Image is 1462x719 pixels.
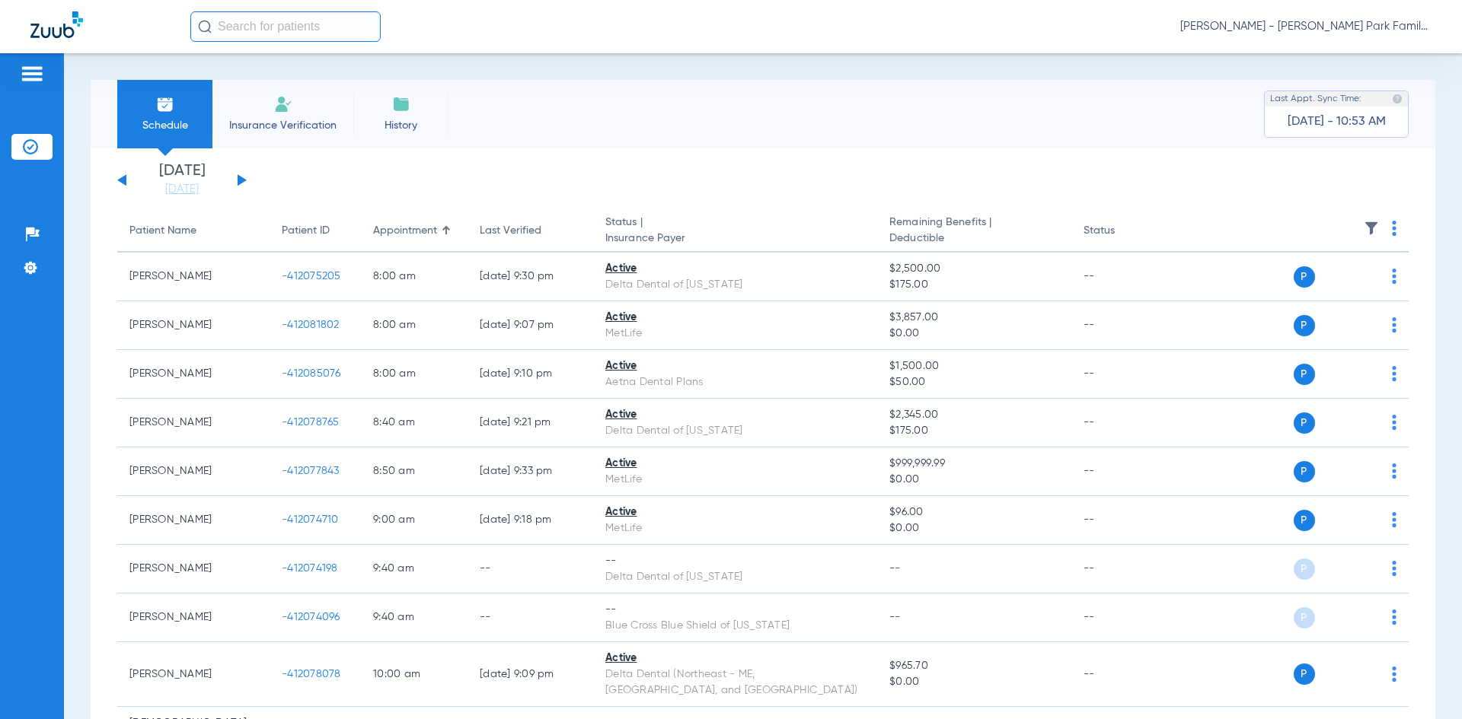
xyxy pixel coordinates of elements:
[605,231,865,247] span: Insurance Payer
[1071,593,1174,642] td: --
[605,277,865,293] div: Delta Dental of [US_STATE]
[889,374,1058,390] span: $50.00
[605,472,865,488] div: MetLife
[361,350,468,399] td: 8:00 AM
[373,223,455,239] div: Appointment
[480,223,581,239] div: Last Verified
[117,447,270,496] td: [PERSON_NAME]
[605,504,865,520] div: Active
[1071,399,1174,447] td: --
[117,496,270,545] td: [PERSON_NAME]
[129,118,201,133] span: Schedule
[282,223,330,239] div: Patient ID
[274,95,292,113] img: Manual Insurance Verification
[1071,545,1174,593] td: --
[889,407,1058,423] span: $2,345.00
[593,210,877,253] th: Status |
[605,358,865,374] div: Active
[1294,510,1315,531] span: P
[605,374,865,390] div: Aetna Dental Plans
[136,182,228,197] a: [DATE]
[468,350,593,399] td: [DATE] 9:10 PM
[468,399,593,447] td: [DATE] 9:21 PM
[468,593,593,642] td: --
[117,399,270,447] td: [PERSON_NAME]
[1294,461,1315,482] span: P
[361,399,468,447] td: 8:40 AM
[1392,667,1397,682] img: group-dot-blue.svg
[1071,642,1174,707] td: --
[605,667,865,698] div: Delta Dental (Northeast - ME, [GEOGRAPHIC_DATA], and [GEOGRAPHIC_DATA])
[889,674,1058,690] span: $0.00
[20,65,44,83] img: hamburger-icon
[1071,447,1174,496] td: --
[282,368,341,379] span: -412085076
[392,95,410,113] img: History
[361,447,468,496] td: 8:50 AM
[468,253,593,301] td: [DATE] 9:30 PM
[190,11,381,42] input: Search for patients
[282,612,340,622] span: -412074096
[361,496,468,545] td: 9:00 AM
[605,423,865,439] div: Delta Dental of [US_STATE]
[1392,561,1397,576] img: group-dot-blue.svg
[282,514,339,525] span: -412074710
[1294,315,1315,336] span: P
[1294,558,1315,580] span: P
[1294,412,1315,434] span: P
[224,118,342,133] span: Insurance Verification
[1392,366,1397,381] img: group-dot-blue.svg
[361,545,468,593] td: 9:40 AM
[282,223,349,239] div: Patient ID
[889,658,1058,674] span: $965.70
[1294,364,1315,385] span: P
[889,277,1058,293] span: $175.00
[282,563,338,574] span: -412074198
[468,545,593,593] td: --
[468,642,593,707] td: [DATE] 9:09 PM
[1288,114,1386,129] span: [DATE] - 10:53 AM
[480,223,541,239] div: Last Verified
[605,602,865,618] div: --
[889,456,1058,472] span: $999,999.99
[361,642,468,707] td: 10:00 AM
[1180,19,1432,34] span: [PERSON_NAME] - [PERSON_NAME] Park Family Dentistry
[361,253,468,301] td: 8:00 AM
[1071,496,1174,545] td: --
[373,223,437,239] div: Appointment
[889,563,901,574] span: --
[136,164,228,197] li: [DATE]
[282,466,340,476] span: -412077843
[605,520,865,536] div: MetLife
[877,210,1071,253] th: Remaining Benefits |
[605,553,865,569] div: --
[1392,609,1397,625] img: group-dot-blue.svg
[468,301,593,350] td: [DATE] 9:07 PM
[889,423,1058,439] span: $175.00
[889,358,1058,374] span: $1,500.00
[889,520,1058,536] span: $0.00
[30,11,83,38] img: Zuub Logo
[1392,269,1397,284] img: group-dot-blue.svg
[605,261,865,277] div: Active
[282,271,341,282] span: -412075205
[1071,210,1174,253] th: Status
[1294,266,1315,288] span: P
[1071,301,1174,350] td: --
[117,545,270,593] td: [PERSON_NAME]
[361,593,468,642] td: 9:40 AM
[1364,221,1379,236] img: filter.svg
[605,326,865,342] div: MetLife
[605,569,865,585] div: Delta Dental of [US_STATE]
[1392,512,1397,527] img: group-dot-blue.svg
[1392,415,1397,430] img: group-dot-blue.svg
[468,496,593,545] td: [DATE] 9:18 PM
[605,456,865,472] div: Active
[1294,607,1315,628] span: P
[1392,463,1397,479] img: group-dot-blue.svg
[605,651,865,667] div: Active
[129,223,196,239] div: Patient Name
[365,118,437,133] span: History
[605,407,865,423] div: Active
[117,642,270,707] td: [PERSON_NAME]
